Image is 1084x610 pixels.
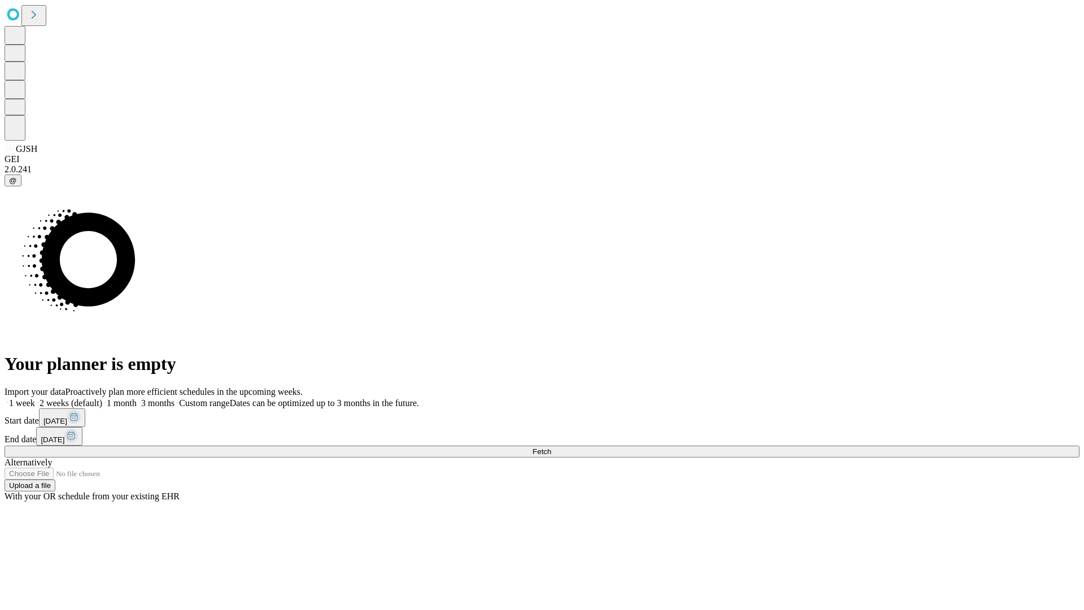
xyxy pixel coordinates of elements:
h1: Your planner is empty [5,354,1079,374]
div: 2.0.241 [5,164,1079,175]
span: 2 weeks (default) [40,398,102,408]
span: [DATE] [43,417,67,425]
div: GEI [5,154,1079,164]
div: End date [5,427,1079,446]
span: Dates can be optimized up to 3 months in the future. [230,398,419,408]
span: 1 month [107,398,137,408]
span: Proactively plan more efficient schedules in the upcoming weeks. [65,387,303,396]
div: Start date [5,408,1079,427]
span: GJSH [16,144,37,154]
span: @ [9,176,17,185]
span: 3 months [141,398,174,408]
span: Fetch [532,447,551,456]
button: [DATE] [36,427,82,446]
span: [DATE] [41,435,64,444]
span: 1 week [9,398,35,408]
span: Custom range [179,398,229,408]
span: Import your data [5,387,65,396]
button: @ [5,175,21,186]
button: Fetch [5,446,1079,457]
button: Upload a file [5,480,55,491]
span: With your OR schedule from your existing EHR [5,491,180,501]
button: [DATE] [39,408,85,427]
span: Alternatively [5,457,52,467]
